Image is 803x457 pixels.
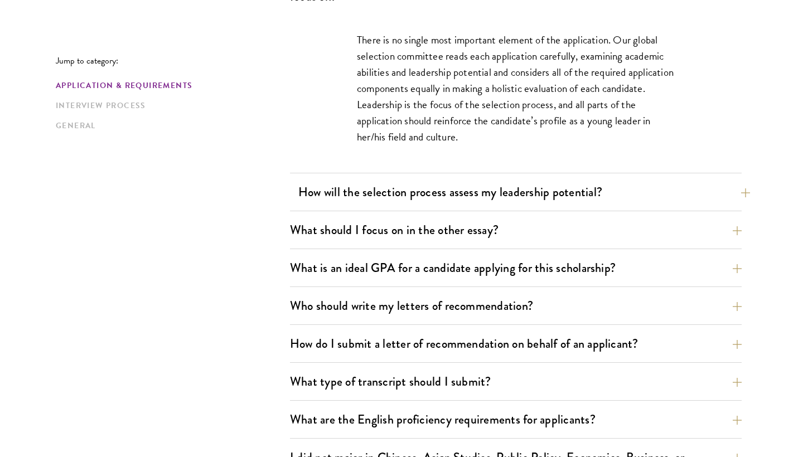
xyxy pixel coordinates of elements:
[290,407,742,432] button: What are the English proficiency requirements for applicants?
[56,80,283,91] a: Application & Requirements
[290,369,742,394] button: What type of transcript should I submit?
[56,56,290,66] p: Jump to category:
[357,32,675,145] p: There is no single most important element of the application. Our global selection committee read...
[290,217,742,242] button: What should I focus on in the other essay?
[298,179,750,205] button: How will the selection process assess my leadership potential?
[290,293,742,318] button: Who should write my letters of recommendation?
[56,100,283,111] a: Interview Process
[56,120,283,132] a: General
[290,255,742,280] button: What is an ideal GPA for a candidate applying for this scholarship?
[290,331,742,356] button: How do I submit a letter of recommendation on behalf of an applicant?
